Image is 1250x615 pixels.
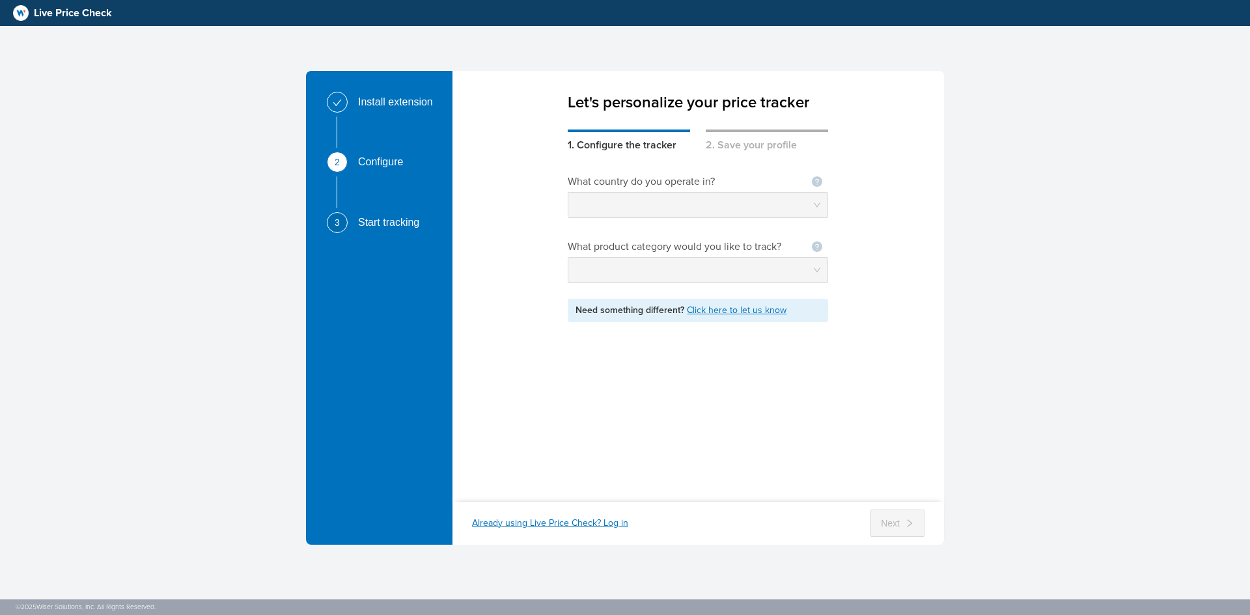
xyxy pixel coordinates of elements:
[706,130,828,153] div: 2. Save your profile
[472,517,628,530] div: Already using Live Price Check? Log in
[812,176,822,187] span: question-circle
[335,218,340,227] span: 3
[568,174,730,189] div: What country do you operate in?
[358,212,430,233] div: Start tracking
[568,239,795,254] div: What product category would you like to track?
[568,71,828,114] div: Let's personalize your price tracker
[13,5,29,21] img: logo
[568,130,690,153] div: 1. Configure the tracker
[335,157,340,167] span: 2
[812,241,822,252] span: question-circle
[687,305,786,316] a: Click here to let us know
[358,152,413,172] div: Configure
[358,92,443,113] div: Install extension
[333,98,342,107] span: check
[576,305,687,316] span: Need something different?
[34,5,112,21] span: Live Price Check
